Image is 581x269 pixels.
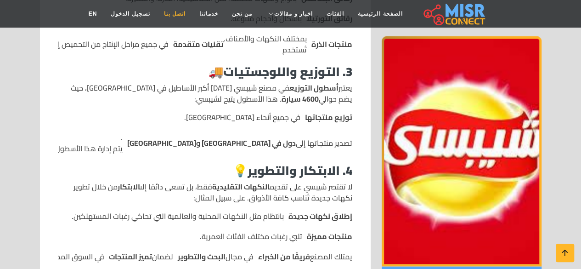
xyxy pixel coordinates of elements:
a: اتصل بنا [157,5,192,23]
strong: النکهات التقليدية [212,180,270,194]
p: يعتبر في مصنع شيبسي [DATE] أكبر الأساطيل في [GEOGRAPHIC_DATA]، حيث يضم حوالي . هذا الأسطول يتيح ل... [58,82,352,104]
img: main.misr_connect [423,2,485,25]
strong: فريقًا من الخبراء [258,251,310,262]
a: الفئات [320,5,351,23]
img: شركة شيبسي [382,37,542,267]
strong: إطلاق نكهات جديدة [288,211,352,222]
li: يمتلك المصنع في مجال لضمان في السوق المحلي والدولي. [58,251,352,262]
h3: 🚚 [58,64,352,79]
strong: دول في [GEOGRAPHIC_DATA] و[GEOGRAPHIC_DATA] [127,137,296,149]
strong: توزيع منتجاتها [305,112,352,123]
strong: 4. الابتكار والتطوير [248,159,352,182]
li: تصدير منتجاتها إلى . يتم إدارة هذا الأسطول بكفاءة لضمان تسليم المنتجات في الوقت المحدد وتلبية الط... [58,132,352,154]
a: خدماتنا [192,5,225,23]
p: لا تقتصر شيبسي على تقديم فقط، بل تسعى دائمًا إلى من خلال تطوير نكهات جديدة تُناسب كافة الأذواق. ع... [58,181,352,203]
a: تسجيل الدخول [104,5,157,23]
span: اخبار و مقالات [274,10,313,18]
a: الصفحة الرئيسية [351,5,409,23]
strong: منتجات الذرة [311,39,352,50]
strong: 4600 سيارة [282,92,319,106]
div: 1 / 1 [382,37,542,267]
li: بانتظام مثل النكهات المحلية والعالمية التي تحاكي رغبات المستهلكين. [58,211,352,222]
a: EN [82,5,104,23]
strong: تقنيات متقدمة [173,39,224,50]
strong: منتجات مميزة [307,231,352,242]
li: في جميع أنحاء [GEOGRAPHIC_DATA]. [58,112,352,123]
a: اخبار و مقالات [259,5,320,23]
h3: 💡 [58,163,352,177]
li: بمختلف النكهات والأصناف. تُستخدم في جميع مراحل الإنتاج من التحميص إلى التعبئة، لضمان الحصول على م... [58,33,352,55]
a: من نحن [225,5,259,23]
strong: أسطول التوزيع [289,81,338,95]
strong: الابتكار [118,180,140,194]
strong: 3. التوزيع واللوجستيات [223,60,352,83]
li: تلبي رغبات مختلف الفئات العمرية. [58,231,352,242]
strong: تميز المنتجات [109,251,152,262]
strong: البحث والتطوير [178,251,226,262]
